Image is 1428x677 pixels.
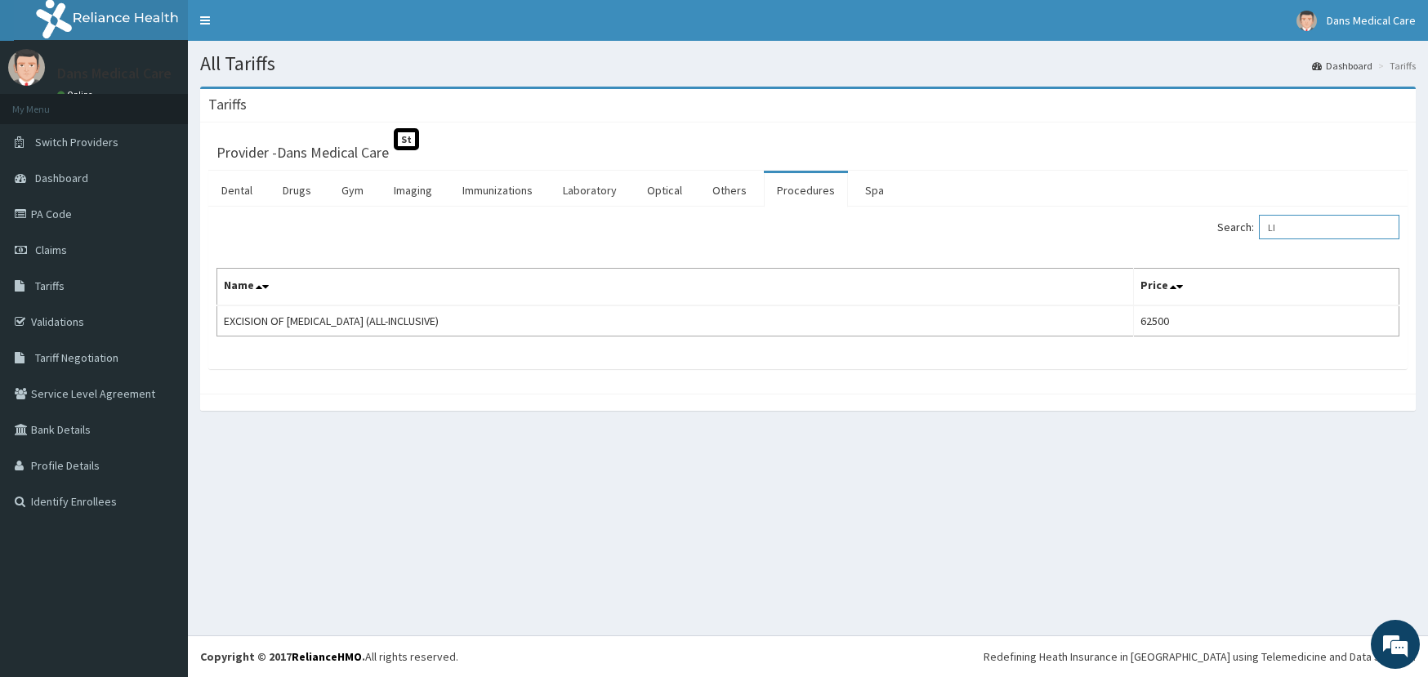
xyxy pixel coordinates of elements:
a: Immunizations [449,173,546,207]
span: Dashboard [35,171,88,185]
td: 62500 [1134,305,1399,336]
span: Claims [35,243,67,257]
a: Others [699,173,760,207]
span: Dans Medical Care [1327,13,1416,28]
a: Dashboard [1312,59,1372,73]
a: RelianceHMO [292,649,362,664]
p: Dans Medical Care [57,66,172,81]
strong: Copyright © 2017 . [200,649,365,664]
div: Minimize live chat window [268,8,307,47]
img: d_794563401_company_1708531726252_794563401 [30,82,66,122]
a: Optical [634,173,695,207]
h3: Provider - Dans Medical Care [216,145,389,160]
th: Name [217,269,1134,306]
textarea: Type your message and hit 'Enter' [8,446,311,503]
a: Drugs [270,173,324,207]
img: User Image [8,49,45,86]
label: Search: [1217,215,1399,239]
a: Imaging [381,173,445,207]
a: Spa [852,173,897,207]
a: Dental [208,173,266,207]
a: Laboratory [550,173,630,207]
span: Switch Providers [35,135,118,149]
a: Online [57,89,96,100]
th: Price [1134,269,1399,306]
td: EXCISION OF [MEDICAL_DATA] (ALL-INCLUSIVE) [217,305,1134,336]
span: We're online! [95,206,225,371]
div: Redefining Heath Insurance in [GEOGRAPHIC_DATA] using Telemedicine and Data Science! [984,648,1416,665]
h1: All Tariffs [200,53,1416,74]
span: Tariff Negotiation [35,350,118,365]
img: User Image [1296,11,1317,31]
a: Gym [328,173,377,207]
span: St [394,128,419,150]
h3: Tariffs [208,97,247,112]
input: Search: [1259,215,1399,239]
a: Procedures [764,173,848,207]
div: Chat with us now [85,91,274,113]
li: Tariffs [1374,59,1416,73]
span: Tariffs [35,278,65,293]
footer: All rights reserved. [188,635,1428,677]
